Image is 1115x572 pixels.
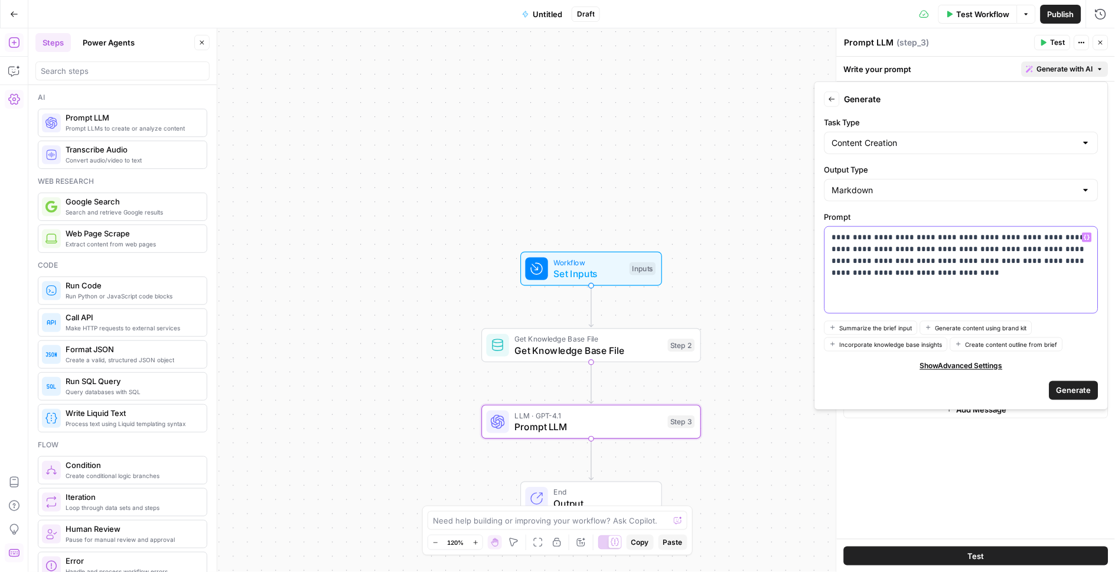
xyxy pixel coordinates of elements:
span: Create a valid, structured JSON object [66,355,197,365]
span: Human Review [66,523,197,535]
input: Markdown [832,184,1077,196]
span: Test [1051,37,1065,48]
div: Generate [824,92,1098,107]
span: Untitled [533,8,562,20]
div: Step 3 [668,415,695,428]
span: Web Page Scrape [66,227,197,239]
button: Copy [627,535,654,550]
span: ( step_3 ) [897,37,930,48]
span: Draft [577,9,595,19]
span: Create content outline from brief [966,340,1058,349]
span: Workflow [554,256,624,268]
span: Condition [66,459,197,471]
span: Create conditional logic branches [66,471,197,480]
span: Prompt LLMs to create or analyze content [66,123,197,133]
div: Get Knowledge Base FileGet Knowledge Base FileStep 2 [481,329,701,363]
span: 120% [447,538,464,547]
span: Generate with AI [1037,64,1093,74]
button: Publish [1041,5,1081,24]
span: Generate [1057,385,1091,396]
span: Run Code [66,279,197,291]
span: LLM · GPT-4.1 [515,410,663,421]
span: Run SQL Query [66,375,197,387]
span: Show Advanced Settings [920,361,1003,372]
button: Test Workflow [938,5,1017,24]
button: Paste [658,535,687,550]
button: Steps [35,33,71,52]
g: Edge from step_2 to step_3 [589,362,594,403]
span: Test Workflow [957,8,1010,20]
label: Output Type [824,164,1098,175]
button: Test [1035,35,1071,50]
label: Prompt [824,211,1098,223]
span: Pause for manual review and approval [66,535,197,544]
span: Iteration [66,491,197,503]
span: Prompt LLM [515,420,663,434]
textarea: Prompt LLM [845,37,894,48]
div: Ai [38,92,207,103]
div: Step 2 [668,339,695,352]
input: Content Creation [832,137,1077,149]
span: Set Inputs [554,266,624,281]
div: Code [38,260,207,271]
span: Search and retrieve Google results [66,207,197,217]
span: Loop through data sets and steps [66,503,197,512]
span: Process text using Liquid templating syntax [66,419,197,428]
span: Publish [1048,8,1074,20]
span: Generate content using brand kit [935,323,1027,333]
span: Copy [631,537,649,548]
button: Generate content using brand kit [920,321,1032,335]
button: Create content outline from brief [950,337,1063,352]
span: Prompt LLM [66,112,197,123]
g: Edge from start to step_2 [589,286,594,327]
span: Incorporate knowledge base insights [840,340,943,349]
span: Make HTTP requests to external services [66,323,197,333]
span: Write Liquid Text [66,407,197,419]
span: Output [554,496,650,511]
button: Test [844,547,1109,565]
span: Error [66,555,197,567]
span: Google Search [66,196,197,207]
div: LLM · GPT-4.1Prompt LLMStep 3 [481,405,701,439]
button: Generate with AI [1022,61,1109,77]
div: EndOutput [481,482,701,516]
button: Add Message [844,401,1109,418]
span: Summarize the brief input [840,323,912,333]
g: Edge from step_3 to end [589,439,594,480]
span: Query databases with SQL [66,387,197,396]
span: Test [968,550,984,562]
div: Web research [38,176,207,187]
span: Format JSON [66,343,197,355]
button: Incorporate knowledge base insights [824,337,948,352]
span: Transcribe Audio [66,144,197,155]
div: Flow [38,440,207,450]
input: Search steps [41,65,204,77]
button: Summarize the brief input [824,321,918,335]
span: Convert audio/video to text [66,155,197,165]
span: Run Python or JavaScript code blocks [66,291,197,301]
button: Generate [1049,381,1098,400]
label: Task Type [824,116,1098,128]
div: Inputs [630,262,656,275]
div: Generate with AI [814,82,1109,410]
span: Paste [663,537,683,548]
span: Get Knowledge Base File [515,343,663,357]
span: Extract content from web pages [66,239,197,249]
span: Call API [66,311,197,323]
span: Get Knowledge Base File [515,333,663,344]
button: Power Agents [76,33,142,52]
span: End [554,486,650,498]
button: Untitled [515,5,569,24]
div: WorkflowSet InputsInputs [481,252,701,286]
